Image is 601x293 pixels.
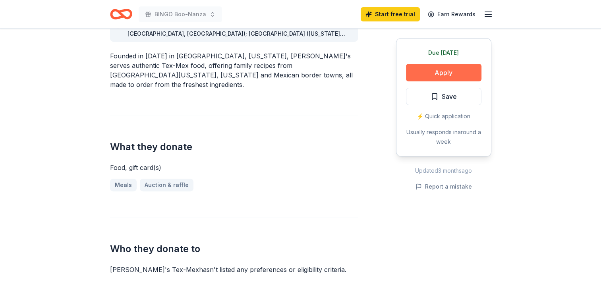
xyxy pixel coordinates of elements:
div: ⚡️ Quick application [406,112,481,121]
a: Start free trial [361,7,420,21]
button: Apply [406,64,481,81]
h2: Who they donate to [110,243,358,255]
button: Save [406,88,481,105]
a: Home [110,5,132,23]
div: [PERSON_NAME]'s Tex-Mex hasn ' t listed any preferences or eligibility criteria. [110,265,358,274]
h2: What they donate [110,141,358,153]
div: Founded in [DATE] in [GEOGRAPHIC_DATA], [US_STATE], [PERSON_NAME]'s serves authentic Tex-Mex food... [110,51,358,89]
div: Due [DATE] [406,48,481,58]
div: Updated 3 months ago [396,166,491,175]
span: BINGO Boo-Nanza [155,10,206,19]
a: Earn Rewards [423,7,480,21]
a: Auction & raffle [140,179,193,191]
div: Food, gift card(s) [110,163,358,172]
button: Report a mistake [415,182,472,191]
a: Meals [110,179,137,191]
div: Usually responds in around a week [406,127,481,146]
span: Save [442,91,457,102]
button: BINGO Boo-Nanza [139,6,222,22]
